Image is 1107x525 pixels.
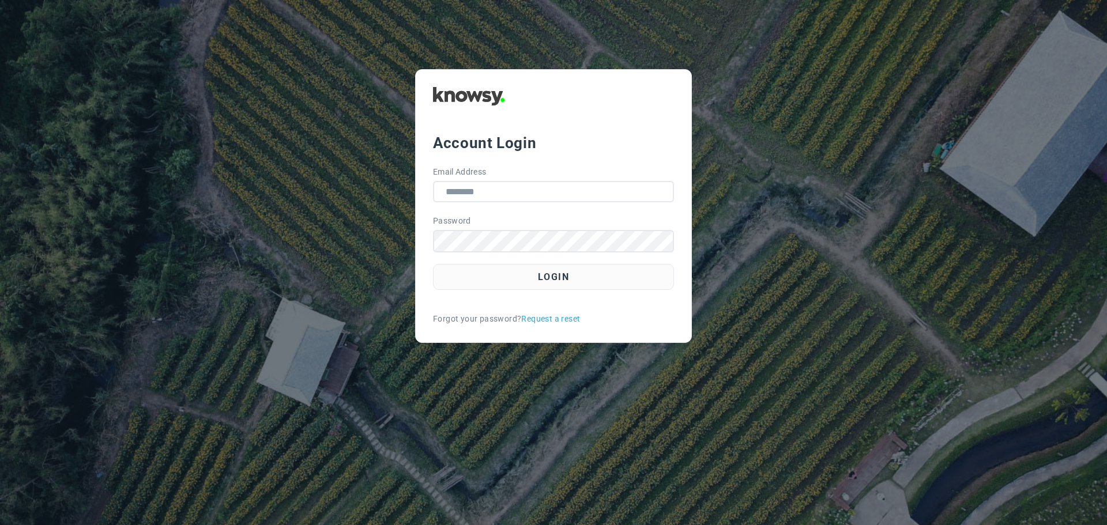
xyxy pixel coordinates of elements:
[521,313,580,325] a: Request a reset
[433,215,471,227] label: Password
[433,313,674,325] div: Forgot your password?
[433,166,487,178] label: Email Address
[433,133,674,153] div: Account Login
[433,264,674,290] button: Login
